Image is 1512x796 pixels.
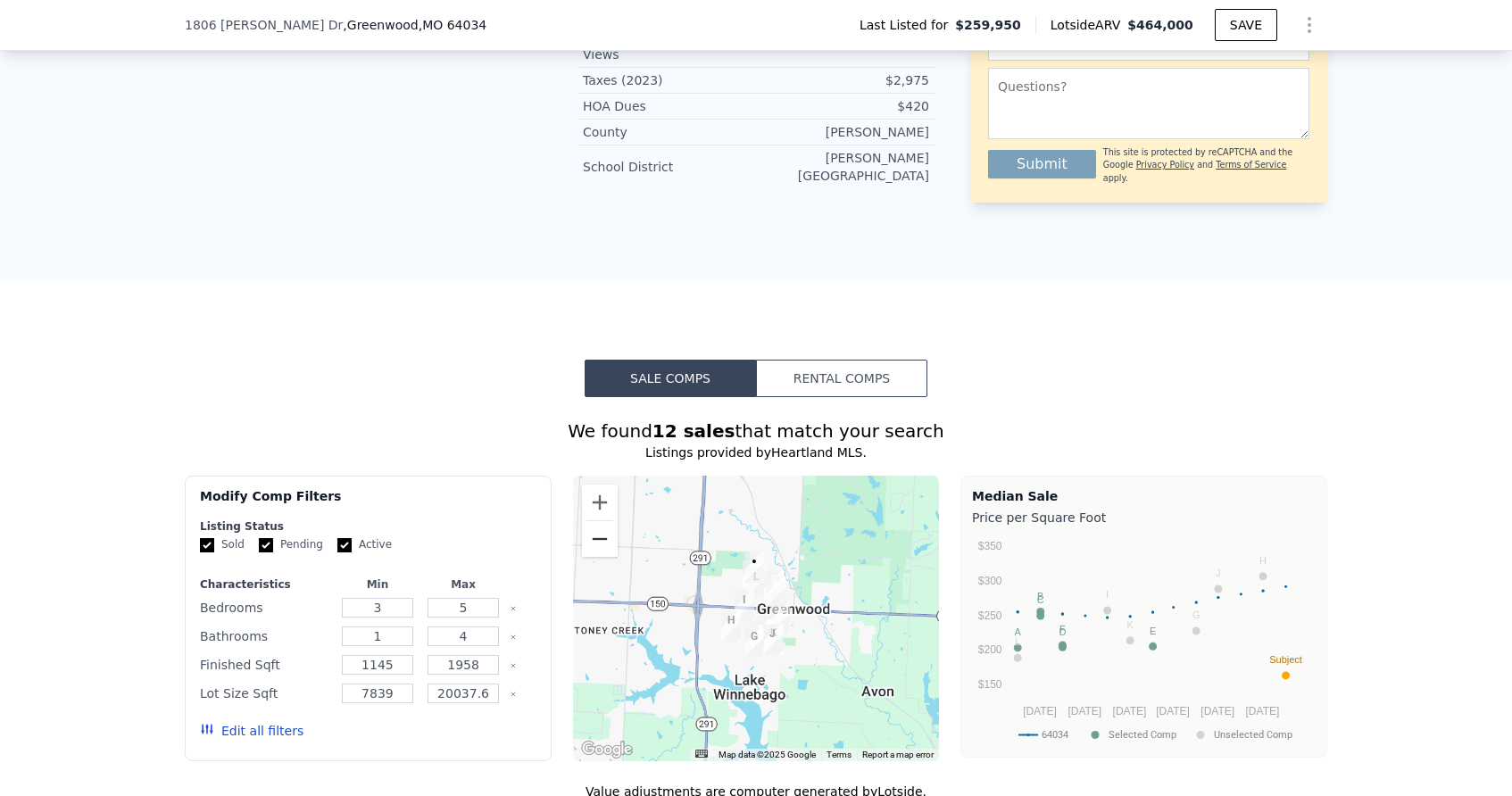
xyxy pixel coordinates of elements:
div: 1406 Tyler Ct [744,627,764,658]
text: [DATE] [1068,705,1101,717]
span: Lotside ARV [1051,16,1127,34]
button: Zoom in [582,485,618,520]
label: Pending [259,537,323,552]
span: $259,950 [955,16,1021,34]
button: Keyboard shortcuts [695,750,708,758]
div: $420 [756,97,929,115]
text: Subject [1269,654,1302,665]
text: F [1059,624,1066,634]
button: Submit [988,150,1096,178]
div: [PERSON_NAME] [GEOGRAPHIC_DATA] [756,149,929,185]
label: Sold [200,537,245,552]
text: H [1259,555,1267,566]
text: [DATE] [1023,705,1057,717]
text: E [1150,626,1156,636]
a: Privacy Policy [1136,160,1194,170]
div: 1304 Magnolia Dr [760,615,779,645]
button: Clear [510,691,517,698]
a: Terms [827,750,852,759]
div: 1102 Huntington Ln [770,603,790,634]
a: Report a map error [862,750,934,759]
text: L [1015,636,1020,647]
div: Min [338,577,417,592]
div: Bathrooms [200,624,331,649]
span: $464,000 [1127,18,1193,32]
div: 402 18th Ave N [746,568,766,598]
div: School District [583,158,756,176]
input: Pending [259,538,273,552]
input: Sold [200,538,214,552]
div: Modify Comp Filters [200,487,536,519]
button: Sale Comps [585,360,756,397]
text: [DATE] [1200,705,1234,717]
text: $150 [978,678,1002,691]
div: Listings provided by Heartland MLS . [185,444,1327,461]
button: Show Options [1292,7,1327,43]
text: I [1106,589,1109,600]
button: Clear [510,662,517,669]
div: Taxes (2023) [583,71,756,89]
text: G [1192,609,1200,620]
button: SAVE [1215,9,1277,41]
div: 608 19th Ave N [743,560,762,591]
div: County [583,123,756,141]
div: [PERSON_NAME] [756,123,929,141]
text: $350 [978,540,1002,552]
input: Active [337,538,352,552]
div: 1303 S Huntington Dr [764,624,784,654]
div: Median Sale [972,487,1316,505]
div: Characteristics [200,577,331,592]
label: Active [337,537,392,552]
button: Zoom out [582,521,618,557]
button: Clear [510,634,517,641]
text: $200 [978,643,1002,656]
text: $300 [978,575,1002,587]
a: Open this area in Google Maps (opens a new window) [577,738,636,761]
text: [DATE] [1156,705,1190,717]
div: Bedrooms [200,595,331,620]
div: Lot Size Sqft [200,681,331,706]
div: 408 Grant Ave [735,591,754,621]
div: We found that match your search [185,419,1327,444]
button: Rental Comps [756,360,927,397]
text: Selected Comp [1109,729,1176,741]
div: Max [424,577,503,592]
text: B [1037,591,1043,601]
text: A [1015,626,1022,637]
span: Map data ©2025 Google [719,750,816,759]
text: [DATE] [1246,705,1280,717]
text: D [1059,626,1066,637]
div: This site is protected by reCAPTCHA and the Google and apply. [1103,146,1309,185]
img: Google [577,738,636,761]
div: $2,975 [756,71,929,89]
button: Clear [510,605,517,612]
a: Terms of Service [1216,160,1286,170]
div: 1806 Curtis Dr [744,552,764,583]
strong: 12 sales [652,420,735,442]
span: , Greenwood [343,16,486,34]
text: Unselected Comp [1214,729,1292,741]
text: $250 [978,609,1002,622]
div: 1202 16th Ave S [751,620,770,651]
div: 304 13th Ave N [764,571,784,601]
svg: A chart. [972,530,1316,753]
text: 64034 [1042,729,1068,741]
div: 4108 SE Stirrup Dr [721,611,741,642]
div: Finished Sqft [200,652,331,677]
span: Last Listed for [860,16,955,34]
div: Listing Status [200,519,536,534]
div: Views [583,46,756,63]
div: 1207 W Elm St [767,576,786,607]
div: 1206 Dogwood Dr [762,625,782,655]
div: Price per Square Foot [972,505,1316,530]
text: [DATE] [1113,705,1147,717]
text: C [1037,594,1044,605]
div: HOA Dues [583,97,756,115]
span: 1806 [PERSON_NAME] Dr [185,16,343,34]
text: J [1216,568,1221,578]
text: K [1126,619,1134,630]
span: , MO 64034 [419,18,487,32]
button: Edit all filters [200,722,303,740]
